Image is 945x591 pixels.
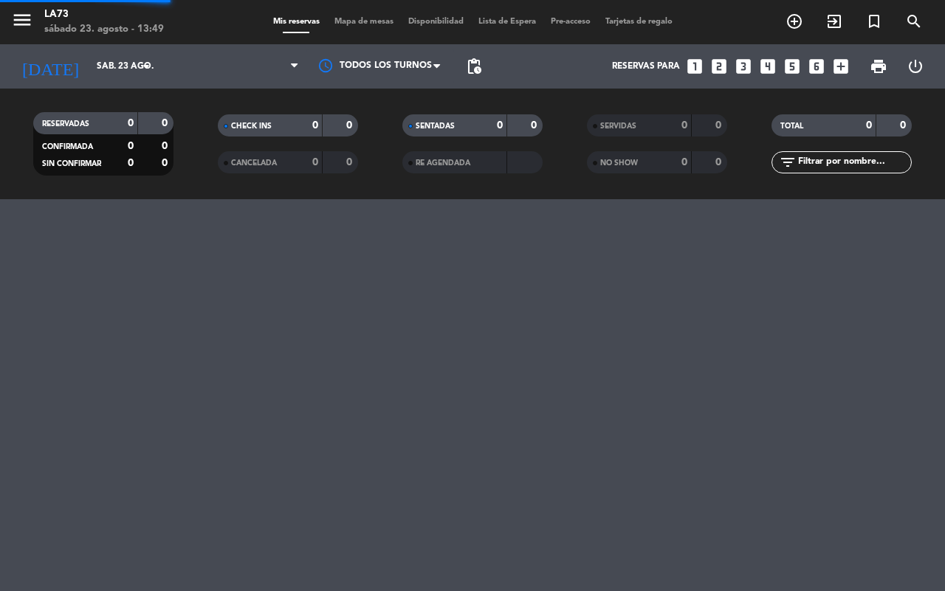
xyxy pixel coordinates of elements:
span: SIN CONFIRMAR [42,160,101,167]
strong: 0 [162,141,171,151]
i: [DATE] [11,50,89,83]
div: LOG OUT [897,44,934,89]
strong: 0 [681,157,687,167]
strong: 0 [715,157,724,167]
i: arrow_drop_down [137,58,155,75]
button: menu [11,9,33,36]
strong: 0 [162,158,171,168]
strong: 0 [346,157,355,167]
strong: 0 [531,120,540,131]
strong: 0 [312,157,318,167]
i: turned_in_not [865,13,883,30]
i: looks_two [709,57,729,76]
span: Tarjetas de regalo [598,18,680,26]
strong: 0 [128,158,134,168]
input: Filtrar por nombre... [797,154,911,170]
span: CANCELADA [231,159,277,167]
div: sábado 23. agosto - 13:49 [44,22,164,37]
strong: 0 [497,120,503,131]
span: print [870,58,887,75]
span: Mapa de mesas [327,18,401,26]
strong: 0 [312,120,318,131]
strong: 0 [128,141,134,151]
span: TOTAL [780,122,803,130]
strong: 0 [162,118,171,128]
span: NO SHOW [600,159,638,167]
span: RESERVADAS [42,120,89,128]
strong: 0 [900,120,909,131]
strong: 0 [681,120,687,131]
span: Pre-acceso [543,18,598,26]
i: menu [11,9,33,31]
i: looks_5 [783,57,802,76]
i: add_circle_outline [786,13,803,30]
strong: 0 [346,120,355,131]
span: Mis reservas [266,18,327,26]
span: SERVIDAS [600,122,636,130]
span: CONFIRMADA [42,143,93,151]
i: looks_one [685,57,704,76]
i: add_box [831,57,850,76]
i: looks_3 [734,57,753,76]
i: looks_4 [758,57,777,76]
span: CHECK INS [231,122,272,130]
strong: 0 [715,120,724,131]
span: RE AGENDADA [416,159,470,167]
span: Disponibilidad [401,18,471,26]
strong: 0 [128,118,134,128]
i: power_settings_new [907,58,924,75]
span: Lista de Espera [471,18,543,26]
span: SENTADAS [416,122,455,130]
strong: 0 [866,120,872,131]
i: filter_list [779,153,797,171]
i: looks_6 [807,57,826,76]
span: pending_actions [465,58,483,75]
div: LA73 [44,7,164,22]
i: exit_to_app [825,13,843,30]
i: search [905,13,923,30]
span: Reservas para [612,61,680,72]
